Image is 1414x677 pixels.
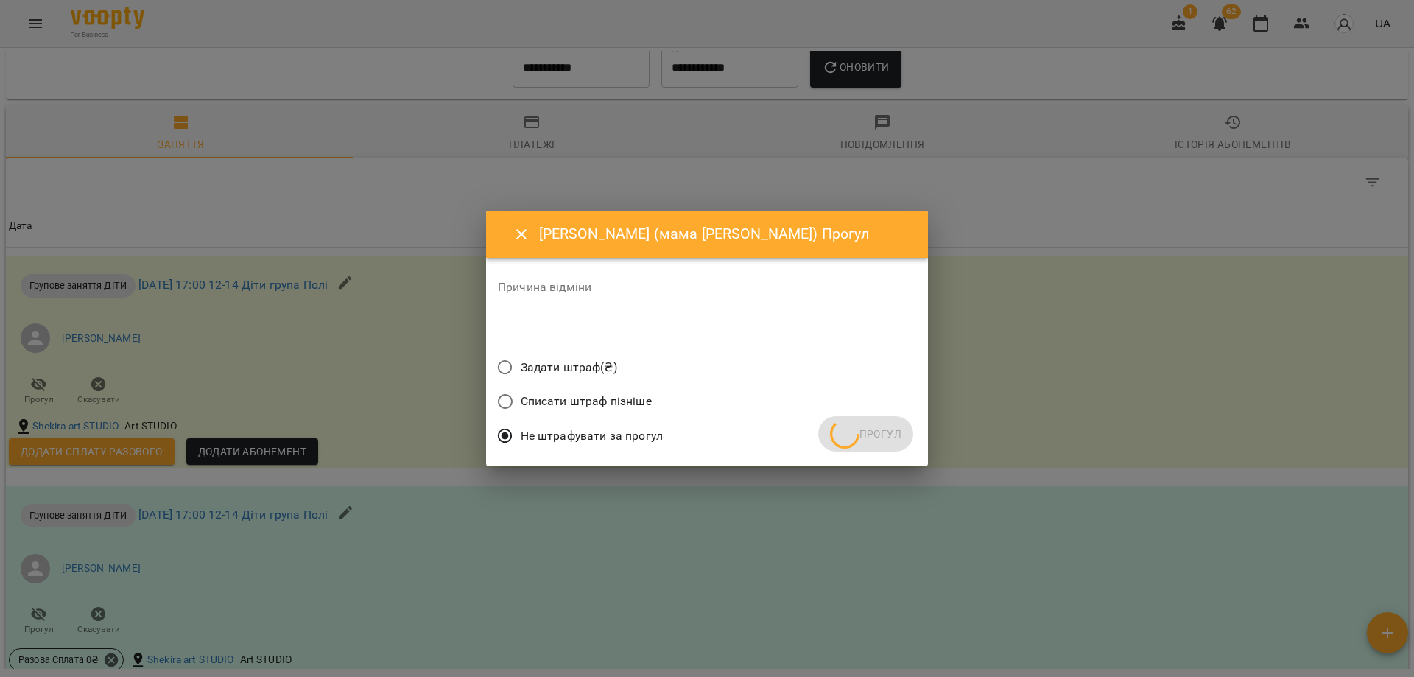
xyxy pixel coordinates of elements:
[521,427,663,445] span: Не штрафувати за прогул
[539,222,910,245] h6: [PERSON_NAME] (мама [PERSON_NAME]) Прогул
[498,281,916,293] label: Причина відміни
[521,393,652,410] span: Списати штраф пізніше
[521,359,617,376] span: Задати штраф(₴)
[504,217,539,252] button: Close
